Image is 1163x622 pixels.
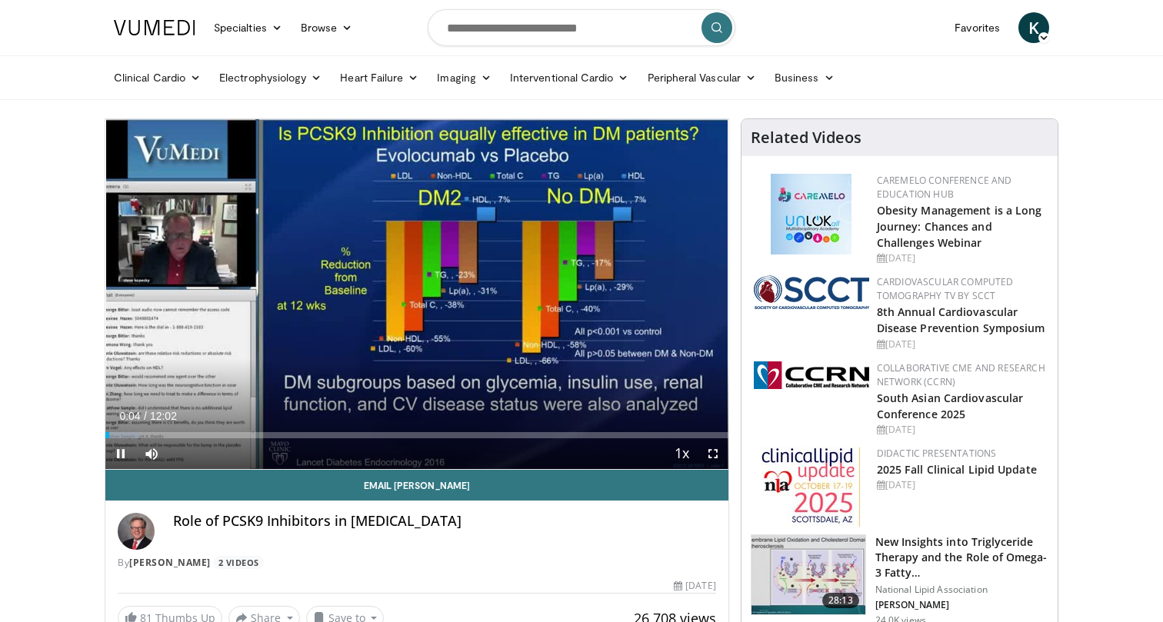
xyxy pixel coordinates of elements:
[136,438,167,469] button: Mute
[877,203,1042,250] a: Obesity Management is a Long Journey: Chances and Challenges Webinar
[877,478,1045,492] div: [DATE]
[105,470,728,501] a: Email [PERSON_NAME]
[877,361,1045,388] a: Collaborative CME and Research Network (CCRN)
[877,338,1045,351] div: [DATE]
[751,535,865,615] img: 45ea033d-f728-4586-a1ce-38957b05c09e.150x105_q85_crop-smart_upscale.jpg
[761,447,861,527] img: d65bce67-f81a-47c5-b47d-7b8806b59ca8.jpg.150x105_q85_autocrop_double_scale_upscale_version-0.2.jpg
[638,62,765,93] a: Peripheral Vascular
[877,391,1024,421] a: South Asian Cardiovascular Conference 2025
[428,62,501,93] a: Imaging
[698,438,728,469] button: Fullscreen
[173,513,716,530] h4: Role of PCSK9 Inhibitors in [MEDICAL_DATA]
[210,62,331,93] a: Electrophysiology
[771,174,851,254] img: 45df64a9-a6de-482c-8a90-ada250f7980c.png.150x105_q85_autocrop_double_scale_upscale_version-0.2.jpg
[150,410,177,422] span: 12:02
[754,275,869,309] img: 51a70120-4f25-49cc-93a4-67582377e75f.png.150x105_q85_autocrop_double_scale_upscale_version-0.2.png
[877,462,1037,477] a: 2025 Fall Clinical Lipid Update
[428,9,735,46] input: Search topics, interventions
[105,432,728,438] div: Progress Bar
[822,593,859,608] span: 28:13
[674,579,715,593] div: [DATE]
[105,62,210,93] a: Clinical Cardio
[751,128,861,147] h4: Related Videos
[877,423,1045,437] div: [DATE]
[213,556,264,569] a: 2 Videos
[105,438,136,469] button: Pause
[129,556,211,569] a: [PERSON_NAME]
[877,174,1012,201] a: CaReMeLO Conference and Education Hub
[667,438,698,469] button: Playback Rate
[205,12,292,43] a: Specialties
[875,584,1048,596] p: National Lipid Association
[877,447,1045,461] div: Didactic Presentations
[105,119,728,470] video-js: Video Player
[875,599,1048,611] p: [PERSON_NAME]
[877,251,1045,265] div: [DATE]
[877,304,1045,335] a: 8th Annual Cardiovascular Disease Prevention Symposium
[331,62,428,93] a: Heart Failure
[765,62,844,93] a: Business
[118,513,155,550] img: Avatar
[501,62,638,93] a: Interventional Cardio
[875,534,1048,580] h3: New Insights into Triglyceride Therapy and the Role of Omega-3 Fatty…
[754,361,869,389] img: a04ee3ba-8487-4636-b0fb-5e8d268f3737.png.150x105_q85_autocrop_double_scale_upscale_version-0.2.png
[114,20,195,35] img: VuMedi Logo
[119,410,140,422] span: 0:04
[292,12,362,43] a: Browse
[144,410,147,422] span: /
[1018,12,1049,43] a: K
[877,275,1014,302] a: Cardiovascular Computed Tomography TV by SCCT
[945,12,1009,43] a: Favorites
[118,556,716,570] div: By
